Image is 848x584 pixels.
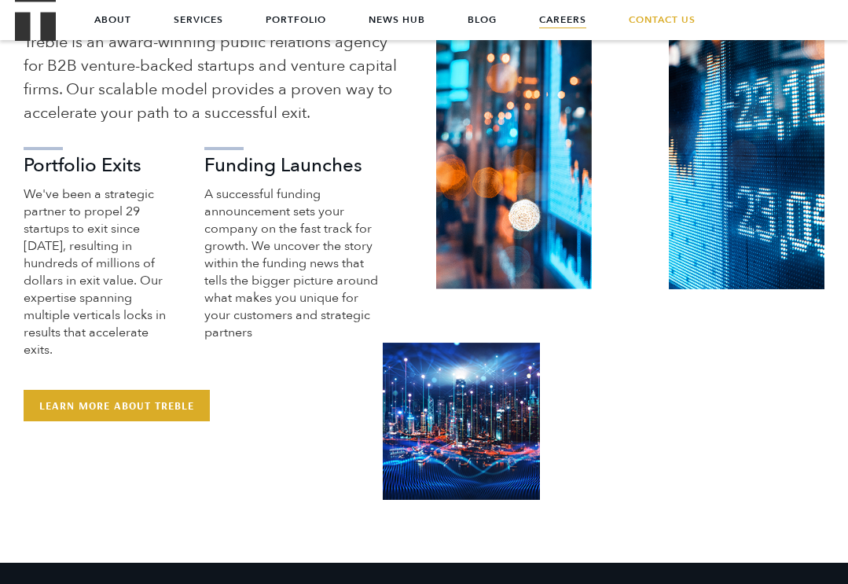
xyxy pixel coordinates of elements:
[24,31,405,125] p: Treble is an award-winning public relations agency for B2B venture-backed startups and venture ca...
[24,185,178,358] p: We've been a strategic partner to propel 29 startups to exit since [DATE], resulting in hundreds ...
[204,185,382,341] p: A successful funding announcement sets your company on the fast track for growth. We uncover the ...
[24,390,210,421] a: Learn More About Treble
[204,156,382,175] h3: Funding Launches
[24,156,178,175] h3: Portfolio Exits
